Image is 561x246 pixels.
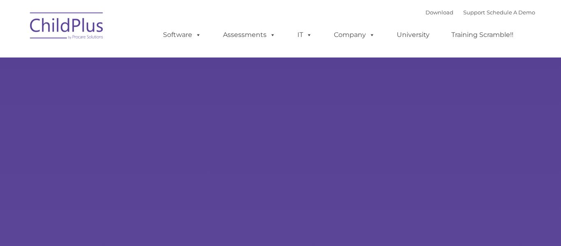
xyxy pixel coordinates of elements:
a: IT [289,27,320,43]
a: Training Scramble!! [443,27,522,43]
img: ChildPlus by Procare Solutions [26,7,108,48]
a: Support [463,9,485,16]
a: University [389,27,438,43]
font: | [425,9,535,16]
a: Assessments [215,27,284,43]
a: Download [425,9,453,16]
a: Software [155,27,209,43]
a: Schedule A Demo [487,9,535,16]
a: Company [326,27,383,43]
